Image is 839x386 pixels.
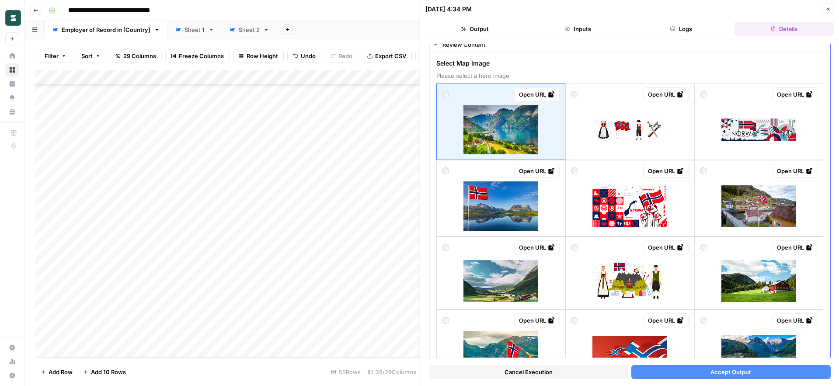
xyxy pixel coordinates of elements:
span: Add 10 Rows [91,368,126,376]
span: Sort [81,52,93,60]
button: Filter [39,49,72,63]
button: Accept Output [631,365,830,379]
img: balestrand-the-administrative-centre-of-balestrand-municipality-in-sogn-og-fjordane-county.jpg [721,335,796,377]
img: mirroring-of-the-mountains-in-the-ofoten-n-norway.jpg [463,181,538,231]
button: Logs [631,22,731,36]
div: [DATE] 4:34 PM [425,5,472,14]
a: Insights [5,77,19,91]
a: Opportunities [5,91,19,105]
button: Sort [76,49,106,63]
img: panorama-of-stryn-town-norway.jpg [721,185,796,227]
img: norway-independence-day-flag-ribbon-landscape-background.jpg [592,336,667,376]
a: Open URL [643,164,688,178]
img: summer-farm-in-norway.jpg [721,260,796,302]
span: Export CSV [375,52,406,60]
a: Open URL [772,87,817,101]
img: norwegian-flag-and-geiranger-fjord-landscape.jpg [463,331,538,380]
button: Workspace: Borderless [5,7,19,29]
span: Redo [338,52,352,60]
span: Filter [45,52,59,60]
div: Sheet 1 [185,25,205,34]
button: Export CSV [362,49,412,63]
button: Add 10 Rows [78,365,131,379]
div: Open URL [776,243,812,252]
span: Freeze Columns [179,52,224,60]
button: Review Content [429,38,830,52]
a: Open URL [514,87,559,101]
span: Row Height [247,52,278,60]
button: Cancel Execution [429,365,628,379]
div: Open URL [776,90,812,99]
a: Employer of Record in [Country] [45,21,167,38]
div: Open URL [519,167,554,175]
a: Browse [5,63,19,77]
a: Open URL [772,164,817,178]
div: Open URL [648,316,683,325]
span: Undo [301,52,316,60]
button: Details [734,22,834,36]
button: 29 Columns [110,49,162,63]
div: Open URL [648,90,683,99]
div: Open URL [519,243,554,252]
div: 55 Rows [327,365,364,379]
button: Add Row [35,365,78,379]
button: Redo [325,49,358,63]
div: Open URL [776,167,812,175]
button: Undo [287,49,321,63]
img: byrkjelo-village-sogn-og-fjordane-county-norway-beautiful-sky-above-norwegian-rural-landscape.jpg [463,260,538,302]
button: Help + Support [5,369,19,383]
button: Row Height [233,49,284,63]
img: norway-national-day-design-with-norwegian-flag-map-and-oslo-viking-helmet-vector-abstract-red.jpg [721,118,796,141]
span: Accept Output [710,368,751,376]
a: Open URL [772,313,817,327]
a: Open URL [514,240,559,254]
a: Open URL [772,240,817,254]
a: Open URL [514,164,559,178]
a: Open URL [643,240,688,254]
img: travel-to-norway-culture-elements-and-famous-architecture-in-infographic-collage.jpg [592,258,667,304]
img: Borderless Logo [5,10,21,26]
a: Open URL [514,313,559,327]
span: Please select a hero image [436,71,823,80]
a: Sheet 2 [222,21,277,38]
img: norway-country-native-object-and-symbol-with-dress-flag-and-weapon-vector-set.jpg [592,118,667,141]
a: Usage [5,355,19,369]
img: norway-countryside-and-farms-in-aurlandsfjord-branch-of-sognefjord.jpg [463,105,538,154]
div: Employer of Record in [Country] [62,25,150,34]
button: Inputs [528,22,628,36]
div: Open URL [648,167,683,175]
span: Add Row [49,368,73,376]
a: Settings [5,341,19,355]
div: Review Content [442,40,825,49]
button: Output [425,22,525,36]
span: 29 Columns [123,52,156,60]
div: Open URL [519,90,554,99]
a: Home [5,49,19,63]
img: norway-national-day-banner-design-norwegian-flag-and-map-theme-with-oslo-viking-helmet.jpg [592,185,667,227]
a: Open URL [643,313,688,327]
div: Open URL [519,316,554,325]
a: Sheet 1 [167,21,222,38]
div: Open URL [648,243,683,252]
span: Select Map Image [436,59,823,68]
span: Cancel Execution [504,368,552,376]
a: Your Data [5,105,19,119]
button: Freeze Columns [165,49,230,63]
a: Open URL [643,87,688,101]
div: Sheet 2 [239,25,260,34]
div: Open URL [776,316,812,325]
div: 28/29 Columns [364,365,420,379]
